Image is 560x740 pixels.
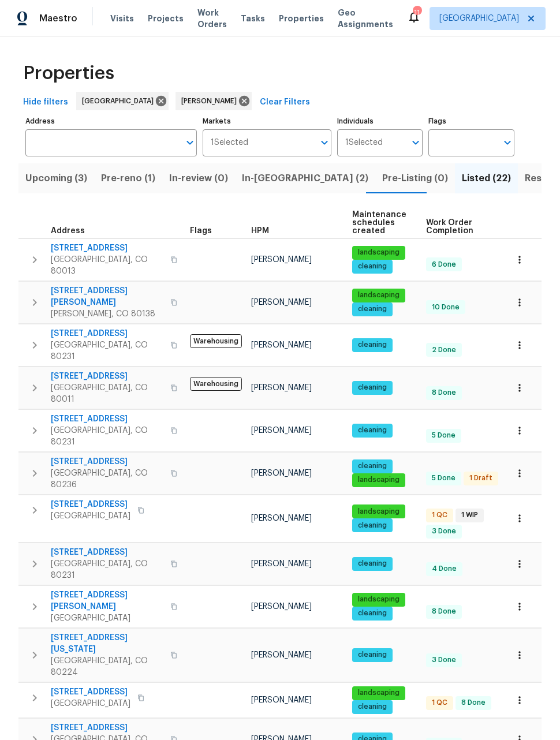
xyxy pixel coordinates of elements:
[427,698,452,708] span: 1 QC
[462,170,511,186] span: Listed (22)
[251,341,312,349] span: [PERSON_NAME]
[242,170,368,186] span: In-[GEOGRAPHIC_DATA] (2)
[51,285,163,308] span: [STREET_ADDRESS][PERSON_NAME]
[255,92,315,113] button: Clear Filters
[110,13,134,24] span: Visits
[353,475,404,485] span: landscaping
[279,13,324,24] span: Properties
[408,134,424,151] button: Open
[353,595,404,604] span: landscaping
[176,92,252,110] div: [PERSON_NAME]
[51,722,163,734] span: [STREET_ADDRESS]
[51,632,163,655] span: [STREET_ADDRESS][US_STATE]
[251,384,312,392] span: [PERSON_NAME]
[353,290,404,300] span: landscaping
[353,650,391,660] span: cleaning
[18,92,73,113] button: Hide filters
[51,227,85,235] span: Address
[51,499,130,510] span: [STREET_ADDRESS]
[427,526,461,536] span: 3 Done
[197,7,227,30] span: Work Orders
[353,702,391,712] span: cleaning
[353,559,391,569] span: cleaning
[51,382,163,405] span: [GEOGRAPHIC_DATA], CO 80011
[51,612,163,624] span: [GEOGRAPHIC_DATA]
[427,345,461,355] span: 2 Done
[427,564,461,574] span: 4 Done
[51,655,163,678] span: [GEOGRAPHIC_DATA], CO 80224
[260,95,310,110] span: Clear Filters
[51,686,130,698] span: [STREET_ADDRESS]
[427,260,461,270] span: 6 Done
[39,13,77,24] span: Maestro
[353,261,391,271] span: cleaning
[211,138,248,148] span: 1 Selected
[51,456,163,468] span: [STREET_ADDRESS]
[190,227,212,235] span: Flags
[51,510,130,522] span: [GEOGRAPHIC_DATA]
[51,339,163,362] span: [GEOGRAPHIC_DATA], CO 80231
[499,134,516,151] button: Open
[51,558,163,581] span: [GEOGRAPHIC_DATA], CO 80231
[251,298,312,307] span: [PERSON_NAME]
[382,170,448,186] span: Pre-Listing (0)
[51,468,163,491] span: [GEOGRAPHIC_DATA], CO 80236
[251,227,269,235] span: HPM
[251,603,312,611] span: [PERSON_NAME]
[251,514,312,522] span: [PERSON_NAME]
[427,431,460,440] span: 5 Done
[51,328,163,339] span: [STREET_ADDRESS]
[51,242,163,254] span: [STREET_ADDRESS]
[148,13,184,24] span: Projects
[251,696,312,704] span: [PERSON_NAME]
[352,211,406,235] span: Maintenance schedules created
[413,7,421,18] div: 11
[251,651,312,659] span: [PERSON_NAME]
[457,698,490,708] span: 8 Done
[76,92,169,110] div: [GEOGRAPHIC_DATA]
[427,607,461,616] span: 8 Done
[25,118,197,125] label: Address
[82,95,158,107] span: [GEOGRAPHIC_DATA]
[427,473,460,483] span: 5 Done
[51,698,130,709] span: [GEOGRAPHIC_DATA]
[337,118,423,125] label: Individuals
[101,170,155,186] span: Pre-reno (1)
[457,510,483,520] span: 1 WIP
[51,425,163,448] span: [GEOGRAPHIC_DATA], CO 80231
[169,170,228,186] span: In-review (0)
[353,248,404,257] span: landscaping
[51,371,163,382] span: [STREET_ADDRESS]
[353,425,391,435] span: cleaning
[427,510,452,520] span: 1 QC
[241,14,265,23] span: Tasks
[51,308,163,320] span: [PERSON_NAME], CO 80138
[23,95,68,110] span: Hide filters
[439,13,519,24] span: [GEOGRAPHIC_DATA]
[353,608,391,618] span: cleaning
[353,340,391,350] span: cleaning
[353,688,404,698] span: landscaping
[51,413,163,425] span: [STREET_ADDRESS]
[353,383,391,393] span: cleaning
[251,256,312,264] span: [PERSON_NAME]
[427,388,461,398] span: 8 Done
[251,560,312,568] span: [PERSON_NAME]
[353,521,391,530] span: cleaning
[23,68,114,79] span: Properties
[251,427,312,435] span: [PERSON_NAME]
[427,655,461,665] span: 3 Done
[182,134,198,151] button: Open
[353,304,391,314] span: cleaning
[426,219,499,235] span: Work Order Completion
[428,118,514,125] label: Flags
[51,254,163,277] span: [GEOGRAPHIC_DATA], CO 80013
[353,461,391,471] span: cleaning
[51,547,163,558] span: [STREET_ADDRESS]
[181,95,241,107] span: [PERSON_NAME]
[338,7,393,30] span: Geo Assignments
[427,302,464,312] span: 10 Done
[465,473,497,483] span: 1 Draft
[25,170,87,186] span: Upcoming (3)
[251,469,312,477] span: [PERSON_NAME]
